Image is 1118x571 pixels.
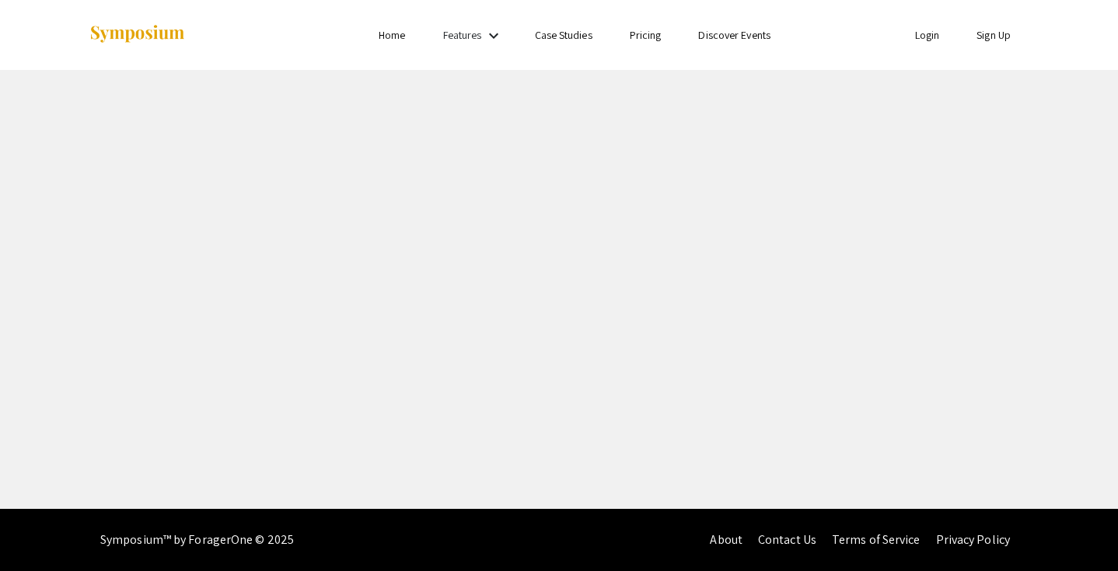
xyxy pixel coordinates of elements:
img: Symposium by ForagerOne [89,24,186,45]
a: Login [915,28,940,42]
div: Symposium™ by ForagerOne © 2025 [100,509,294,571]
a: Case Studies [535,28,592,42]
a: Sign Up [977,28,1011,42]
a: Features [443,28,482,42]
a: Pricing [630,28,662,42]
a: About [710,531,742,548]
a: Terms of Service [832,531,921,548]
a: Discover Events [698,28,770,42]
a: Contact Us [758,531,816,548]
a: Privacy Policy [936,531,1010,548]
mat-icon: Expand Features list [484,26,503,45]
a: Home [379,28,405,42]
